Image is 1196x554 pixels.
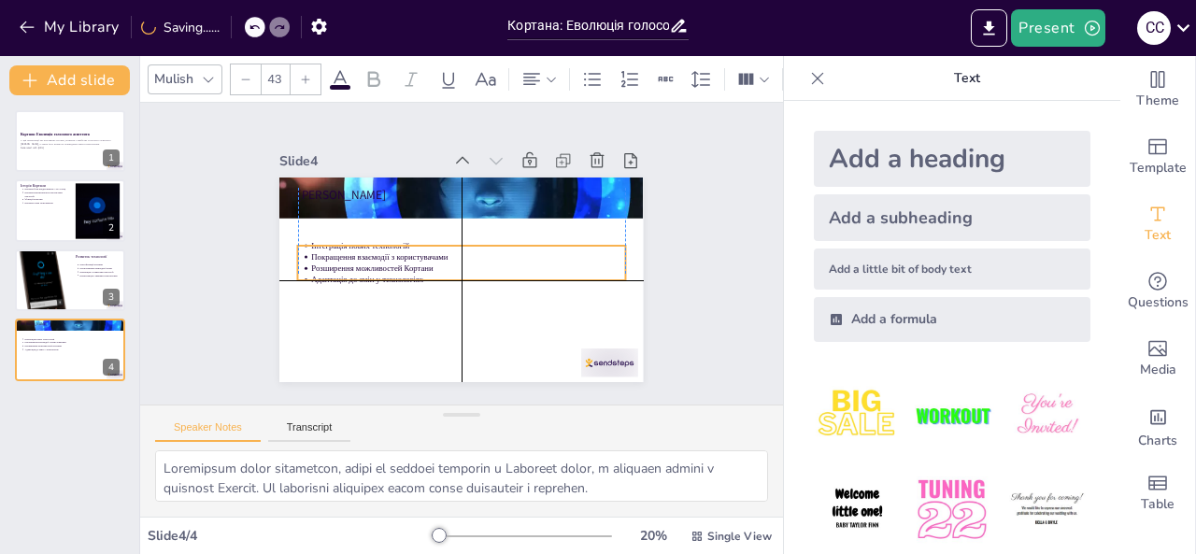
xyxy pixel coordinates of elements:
p: Кортана була представлена у 2013 році [24,187,70,191]
button: Transcript [268,421,351,442]
div: Mulish [150,66,197,92]
p: Розвиток технології [76,254,120,260]
button: Speaker Notes [155,421,261,442]
p: Адаптація до змін у технологіях [24,348,120,351]
p: Інтеграція нових технологій [24,337,120,341]
div: 2 [15,179,125,241]
span: Theme [1136,91,1179,111]
button: Export to PowerPoint [971,9,1007,47]
p: У цій презентації ми розглянемо історію, розвиток і майбутнє голосового асистента [PERSON_NAME], ... [21,139,120,146]
div: Change the overall theme [1120,56,1195,123]
div: Add a formula [814,297,1090,342]
div: Get real-time input from your audience [1120,258,1195,325]
div: Add a little bit of body text [814,249,1090,290]
span: Media [1140,360,1176,380]
div: Add images, graphics, shapes or video [1120,325,1195,392]
p: Історія Кортани [21,182,70,188]
div: Add a subheading [814,194,1090,241]
div: Add a table [1120,460,1195,527]
p: Generated with [URL] [21,146,120,149]
input: Insert title [507,12,668,39]
span: Charts [1138,431,1177,451]
p: Покращення взаємодії з користувачами [321,191,613,329]
div: 4 [103,359,120,376]
p: Розпізнавання природної мови [79,266,120,270]
span: Table [1141,494,1175,515]
p: Інтеграція нових технологій [325,180,617,319]
img: 1.jpeg [814,372,901,459]
button: Present [1011,9,1104,47]
div: Add a heading [814,131,1090,187]
p: Text [833,56,1102,101]
span: Single View [707,529,772,544]
p: [PERSON_NAME] [333,125,639,274]
div: С С [1137,11,1171,45]
div: 1 [15,110,125,172]
span: Template [1130,158,1187,178]
img: 4.jpeg [814,466,901,553]
div: Slide 4 / 4 [148,527,433,545]
div: Column Count [733,64,775,94]
div: Add ready made slides [1120,123,1195,191]
span: Questions [1128,292,1189,313]
p: Розширення можливостей Кортани [317,201,608,339]
span: Text [1145,225,1171,246]
div: 1 [103,149,120,166]
div: Slide 4 [330,87,485,169]
p: Кортана інтегрувалася в екосистему Microsoft [24,191,70,197]
textarea: Loremipsum dolor sitametcon, adipi el seddoei temporin u Laboreet dolor, m aliquaen admini v quis... [155,450,768,502]
img: 3.jpeg [1004,372,1090,459]
div: 4 [15,319,125,380]
div: Add charts and graphs [1120,392,1195,460]
button: С С [1137,9,1171,47]
img: 6.jpeg [1004,466,1090,553]
div: 3 [103,289,120,305]
p: Покращення взаємодії з користувачами [24,341,120,345]
p: Адаптація до змін у технологіях [312,211,604,349]
img: 2.jpeg [908,372,995,459]
div: 20 % [631,527,676,545]
div: 2 [103,220,120,236]
img: 5.jpeg [908,466,995,553]
button: Add slide [9,65,130,95]
div: Saving...... [141,19,220,36]
p: Кортана стала популярною [24,201,70,205]
div: 3 [15,249,125,311]
p: [PERSON_NAME] [21,321,120,327]
p: Конкуренція з іншими асистентами [79,274,120,277]
p: Інтеграція з сервісами Microsoft [79,270,120,274]
p: Нові функції Кортани [79,263,120,267]
p: Розширення можливостей Кортани [24,345,120,348]
button: My Library [14,12,127,42]
div: Add text boxes [1120,191,1195,258]
p: Функції Кортани [24,197,70,201]
strong: Кортана: Еволюція голосового асистента [21,133,90,137]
